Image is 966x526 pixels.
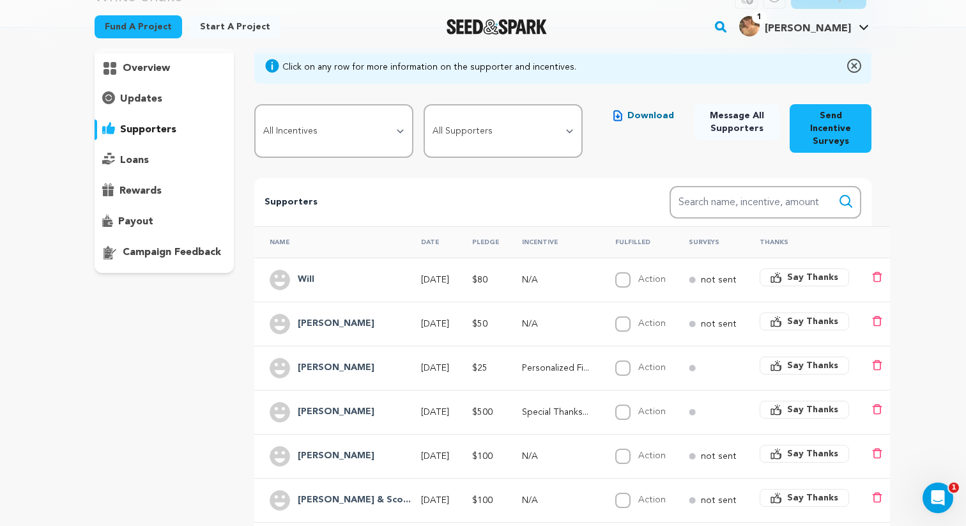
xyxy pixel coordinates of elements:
span: $500 [472,408,493,417]
span: Holly W.'s Profile [737,13,871,40]
a: Holly W.'s Profile [737,13,871,36]
label: Action [638,363,666,372]
img: user.png [270,490,290,511]
p: not sent [701,318,737,330]
span: $50 [472,320,487,329]
a: Fund a project [95,15,182,38]
p: N/A [522,494,592,507]
button: Message All Supporters [694,104,779,140]
p: not sent [701,274,737,286]
span: 1 [752,11,767,24]
button: supporters [95,120,234,140]
input: Search name, incentive, amount [670,186,861,219]
button: Say Thanks [760,313,849,330]
span: [PERSON_NAME] [765,24,851,34]
p: loans [120,153,149,168]
button: Download [603,104,684,127]
button: Send Incentive Surveys [790,104,871,153]
button: Say Thanks [760,401,849,419]
a: Seed&Spark Homepage [447,19,547,35]
span: $100 [472,452,493,461]
p: Special Thanks Credit [522,406,592,419]
p: overview [123,61,170,76]
a: Start a project [190,15,280,38]
th: Name [254,226,406,258]
div: Holly W.'s Profile [739,16,851,36]
p: Supporters [264,195,629,210]
span: Say Thanks [787,447,838,460]
p: not sent [701,494,737,507]
th: Thanks [744,226,857,258]
p: Personalized Film Recommendation from the Director & Producer [522,362,592,375]
span: 1 [949,483,959,493]
img: user.png [270,314,290,334]
p: supporters [120,122,176,137]
th: Pledge [457,226,507,258]
span: Download [627,109,674,122]
img: user.png [270,402,290,422]
p: [DATE] [421,318,449,330]
h4: Will Leslie [298,449,374,464]
p: N/A [522,274,592,286]
th: Incentive [507,226,600,258]
th: Date [406,226,457,258]
h4: Lynn John & Scott [298,493,411,508]
img: close-o.svg [847,58,861,73]
label: Action [638,275,666,284]
span: Say Thanks [787,359,838,372]
p: [DATE] [421,274,449,286]
label: Action [638,407,666,416]
button: Say Thanks [760,445,849,463]
p: rewards [119,183,162,199]
p: N/A [522,318,592,330]
span: Say Thanks [787,315,838,328]
iframe: Intercom live chat [923,483,953,513]
img: user.png [270,270,290,290]
label: Action [638,495,666,504]
th: Surveys [673,226,744,258]
span: $100 [472,496,493,505]
button: campaign feedback [95,242,234,263]
img: user.png [270,446,290,467]
label: Action [638,319,666,328]
th: Fulfilled [600,226,673,258]
img: 70bf619fe8f1a699.png [739,16,760,36]
p: N/A [522,450,592,463]
p: not sent [701,450,737,463]
span: Say Thanks [787,491,838,504]
p: updates [120,91,162,107]
button: rewards [95,181,234,201]
button: updates [95,89,234,109]
button: Say Thanks [760,357,849,375]
span: $25 [472,364,487,373]
span: Say Thanks [787,271,838,284]
p: campaign feedback [123,245,221,260]
h4: Bryan Lasswell [298,405,374,420]
p: [DATE] [421,362,449,375]
span: Message All Supporters [705,109,769,135]
h4: Will [298,272,314,288]
p: payout [118,214,153,229]
span: $80 [472,275,487,284]
button: Say Thanks [760,268,849,286]
button: Say Thanks [760,489,849,507]
p: [DATE] [421,450,449,463]
h4: Mary Walker [298,316,374,332]
p: [DATE] [421,494,449,507]
button: payout [95,212,234,232]
label: Action [638,451,666,460]
h4: Angelina Hue [298,360,374,376]
button: overview [95,58,234,79]
div: Click on any row for more information on the supporter and incentives. [282,61,576,73]
p: [DATE] [421,406,449,419]
img: Seed&Spark Logo Dark Mode [447,19,547,35]
img: user.png [270,358,290,378]
button: loans [95,150,234,171]
span: Say Thanks [787,403,838,416]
